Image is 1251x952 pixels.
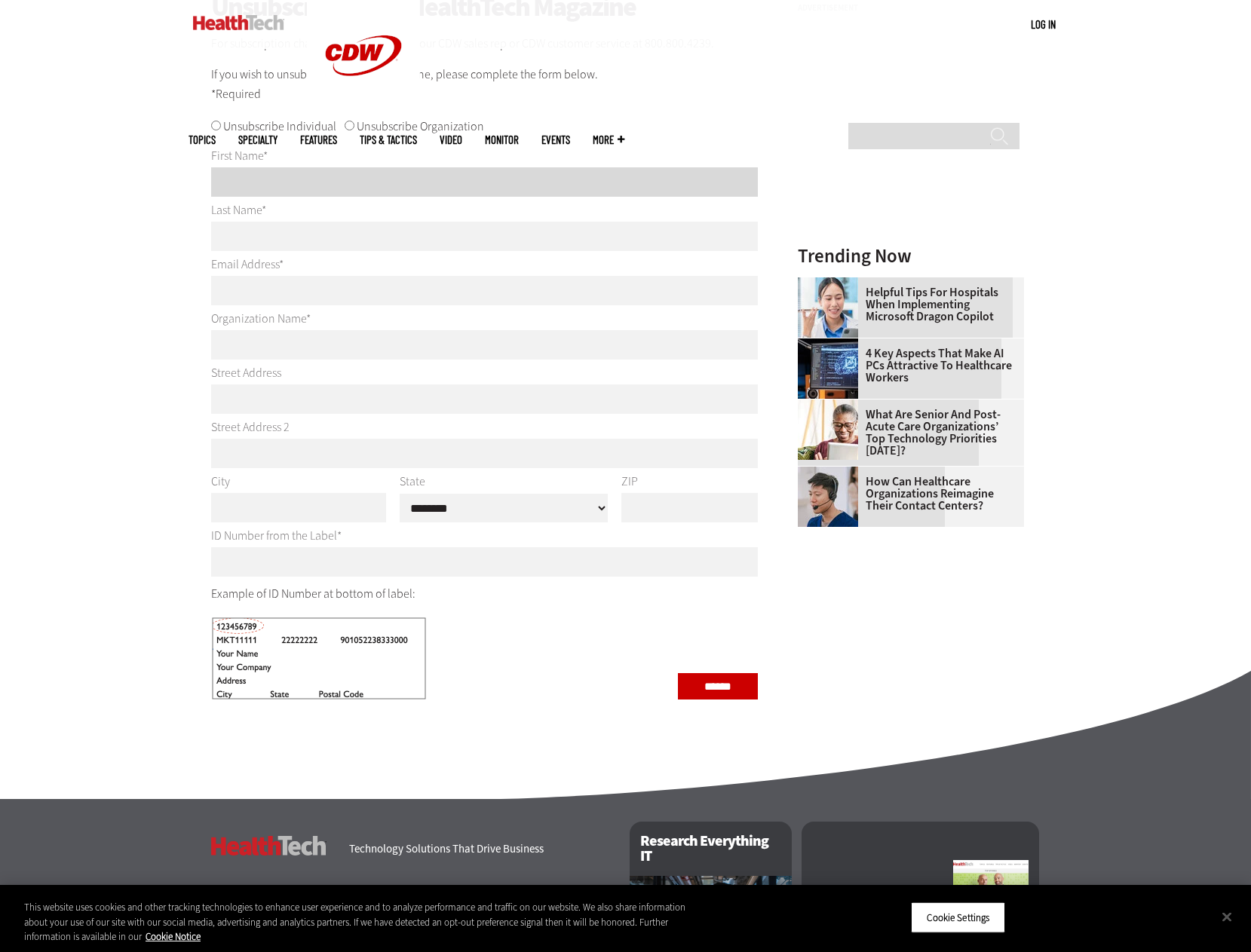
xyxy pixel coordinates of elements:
div: This website uses cookies and other tracking technologies to enhance user experience and to analy... [24,900,688,944]
a: Doctor using phone to dictate to tablet [798,277,866,289]
div: User menu [1031,17,1056,32]
label: Organization Name [211,311,311,326]
a: Desktop monitor with brain AI concept [798,338,866,350]
a: Events [541,134,570,145]
h3: HealthTech [211,836,327,856]
button: Cookie Settings [911,901,1005,933]
h4: Technology Solutions That Drive Business [349,843,611,855]
span: More [593,134,624,145]
label: Street Address 2 [211,419,290,435]
img: Home [193,15,284,30]
a: Tips & Tactics [360,134,417,145]
label: ZIP [621,476,758,488]
label: Last Name [211,202,266,218]
a: Features [300,134,337,145]
a: Healthcare contact center [798,467,866,479]
a: 4 Key Aspects That Make AI PCs Attractive to Healthcare Workers [798,347,1015,384]
button: Close [1210,900,1243,933]
label: City [211,476,386,488]
img: newsletter screenshot [953,860,1029,943]
img: Older person using tablet [798,399,858,460]
a: Log in [1031,17,1056,31]
span: Specialty [238,134,277,145]
a: Get HealthTechin your Inbox [812,884,953,914]
a: Older person using tablet [798,399,866,412]
a: Video [440,134,462,145]
h3: Trending Now [798,246,1024,265]
label: ID Number from the Label [211,528,342,543]
label: Street Address [211,365,281,381]
a: CDW [307,99,420,115]
p: Example of ID Number at bottom of label: [211,584,759,604]
img: Healthcare contact center [798,467,858,527]
img: Doctor using phone to dictate to tablet [798,277,858,338]
a: What Are Senior and Post-Acute Care Organizations’ Top Technology Priorities [DATE]? [798,409,1015,457]
label: Email Address [211,256,284,272]
img: Desktop monitor with brain AI concept [798,338,858,399]
a: More information about your privacy [146,930,201,943]
label: State [400,476,608,488]
span: Topics [189,134,216,145]
a: Helpful Tips for Hospitals When Implementing Microsoft Dragon Copilot [798,286,1015,323]
a: MonITor [485,134,519,145]
h2: Research Everything IT [630,822,792,876]
a: How Can Healthcare Organizations Reimagine Their Contact Centers? [798,476,1015,512]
